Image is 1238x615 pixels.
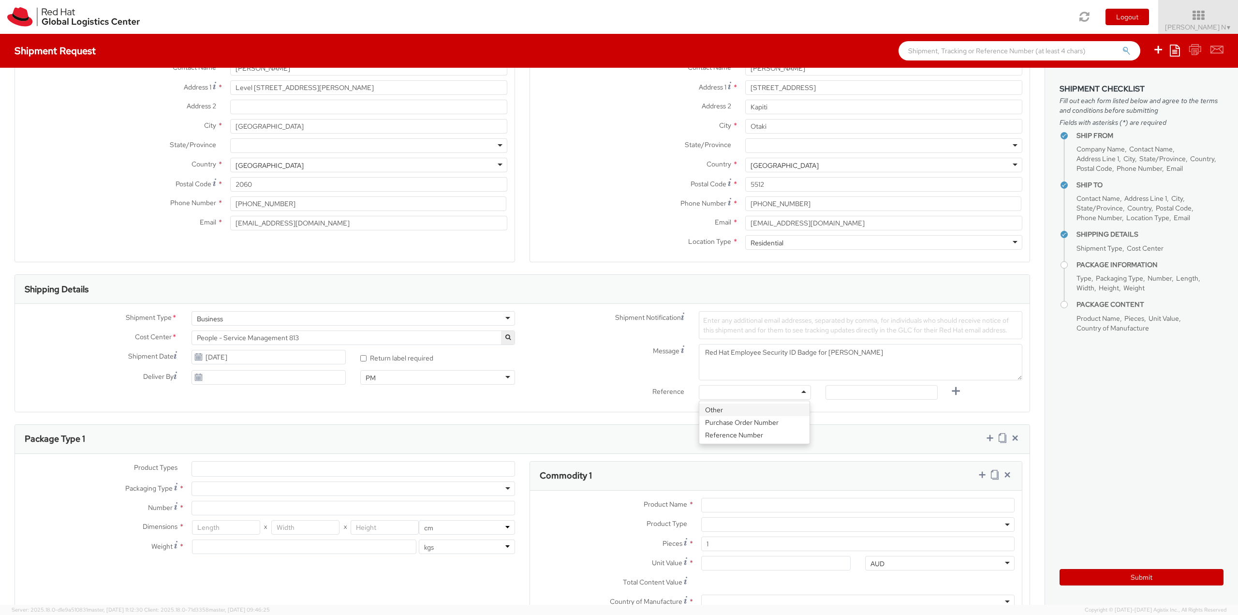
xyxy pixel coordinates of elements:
h4: Shipping Details [1076,231,1223,238]
img: rh-logistics-00dfa346123c4ec078e1.svg [7,7,140,27]
span: Product Name [1076,314,1120,323]
span: Country [192,160,216,168]
button: Submit [1060,569,1223,585]
h3: Package Type 1 [25,434,85,444]
span: Email [1174,213,1190,222]
span: Location Type [688,237,731,246]
span: ▼ [1226,24,1232,31]
span: Shipment Notification [615,313,681,323]
span: Pieces [663,539,682,548]
h4: Ship To [1076,181,1223,189]
span: Email [715,218,731,226]
span: City [719,121,731,130]
span: Country [1190,154,1214,163]
span: Packaging Type [125,484,173,493]
span: State/Province [685,140,731,149]
span: Product Type [647,519,687,528]
div: [GEOGRAPHIC_DATA] [236,161,304,170]
span: Shipment Type [1076,244,1122,253]
span: Unit Value [1149,314,1179,323]
div: Residential [751,238,783,248]
span: Fill out each form listed below and agree to the terms and conditions before submitting [1060,96,1223,115]
span: Cost Center [1127,244,1164,253]
span: Address Line 1 [1076,154,1119,163]
h3: Commodity 1 [540,471,592,480]
span: Phone Number [1076,213,1122,222]
span: Length [1176,274,1198,283]
span: Country [1127,204,1151,212]
span: Weight [1123,284,1145,292]
input: Width [271,520,339,535]
span: Shipment Date [128,351,174,361]
span: Shipment Type [126,313,172,324]
span: Address 2 [187,102,216,110]
span: Message [653,346,679,355]
div: Other [699,404,810,416]
div: AUD [870,559,884,569]
span: Client: 2025.18.0-71d3358 [144,606,270,613]
span: Reference [652,387,684,396]
span: Type [1076,274,1091,283]
span: City [1171,194,1183,203]
span: Address Line 1 [1124,194,1167,203]
span: Cost Center [135,332,172,343]
div: [GEOGRAPHIC_DATA] [751,161,819,170]
span: Contact Name [1076,194,1120,203]
span: Pieces [1124,314,1144,323]
div: Reference Number [699,429,810,441]
input: Length [192,520,260,535]
input: Return label required [360,355,367,361]
span: Height [1099,284,1119,292]
span: Unit Value [652,558,682,567]
span: Postal Code [176,180,211,188]
h3: Shipping Details [25,285,88,294]
span: Total Content Value [623,578,682,586]
span: X [260,520,271,535]
span: Packaging Type [1096,274,1143,283]
span: Dimensions [143,522,177,531]
span: Postal Code [1076,164,1112,173]
span: Phone Number [1117,164,1162,173]
span: People - Service Management 813 [197,333,510,342]
span: Phone Number [170,198,216,207]
span: master, [DATE] 09:46:25 [209,606,270,613]
span: [PERSON_NAME] N [1165,23,1232,31]
span: People - Service Management 813 [192,330,515,345]
span: Width [1076,284,1094,292]
span: State/Province [170,140,216,149]
span: State/Province [1076,204,1123,212]
span: Number [148,503,173,512]
span: City [1123,154,1135,163]
span: Product Name [644,500,687,509]
span: Country [707,160,731,168]
span: Contact Name [1129,145,1173,153]
div: PM [366,373,376,383]
h3: Shipment Checklist [1060,85,1223,93]
h4: Package Information [1076,261,1223,269]
span: master, [DATE] 11:12:30 [88,606,143,613]
label: Return label required [360,352,435,363]
span: Postal Code [1156,204,1192,212]
span: Email [1166,164,1183,173]
span: Product Types [134,463,177,472]
input: Shipment, Tracking or Reference Number (at least 4 chars) [899,41,1140,60]
span: Number [1148,274,1172,283]
span: X [339,520,351,535]
span: Address 1 [699,83,726,91]
button: Logout [1105,9,1149,25]
span: City [204,121,216,130]
span: Weight [151,542,173,551]
div: Purchase Order Number [699,416,810,429]
h4: Shipment Request [15,45,96,56]
span: Company Name [1076,145,1125,153]
span: Location Type [1126,213,1169,222]
span: Deliver By [143,372,174,382]
span: State/Province [1139,154,1186,163]
span: Server: 2025.18.0-d1e9a510831 [12,606,143,613]
span: Copyright © [DATE]-[DATE] Agistix Inc., All Rights Reserved [1085,606,1226,614]
span: Phone Number [680,199,726,208]
input: Height [351,520,419,535]
span: Country of Manufacture [610,597,682,606]
span: Address 2 [702,102,731,110]
span: Postal Code [691,180,726,188]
